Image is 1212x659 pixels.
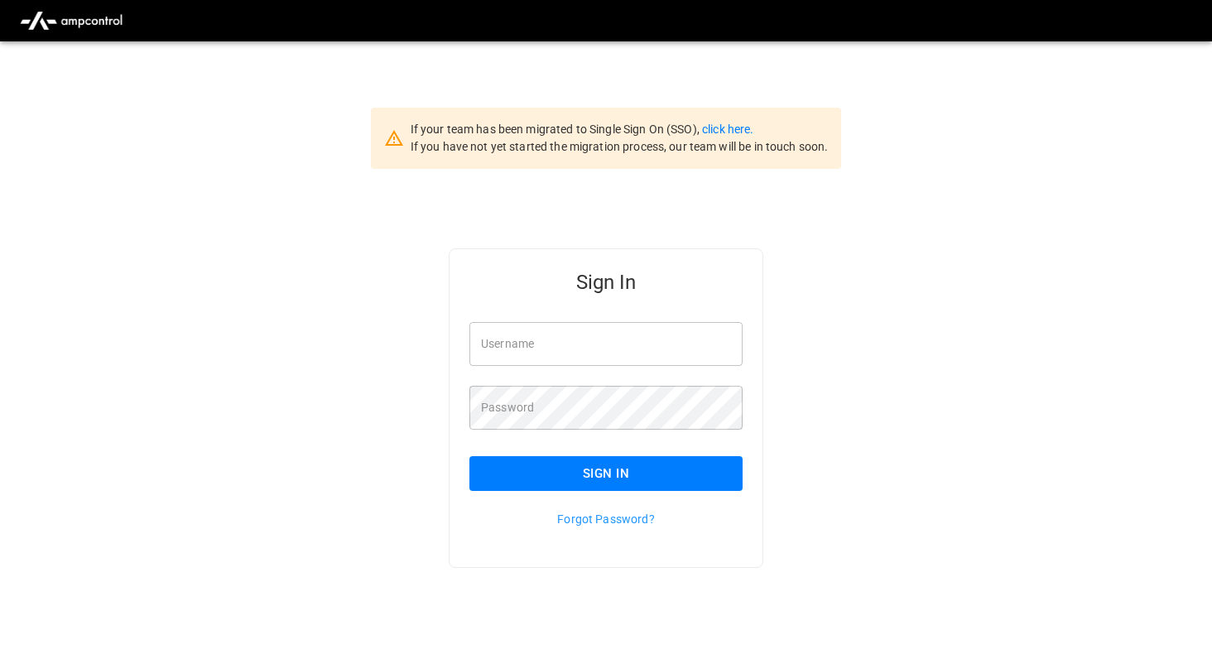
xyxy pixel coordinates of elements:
[13,5,129,36] img: ampcontrol.io logo
[702,123,753,136] a: click here.
[411,140,829,153] span: If you have not yet started the migration process, our team will be in touch soon.
[469,456,743,491] button: Sign In
[469,511,743,527] p: Forgot Password?
[469,269,743,296] h5: Sign In
[411,123,702,136] span: If your team has been migrated to Single Sign On (SSO),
